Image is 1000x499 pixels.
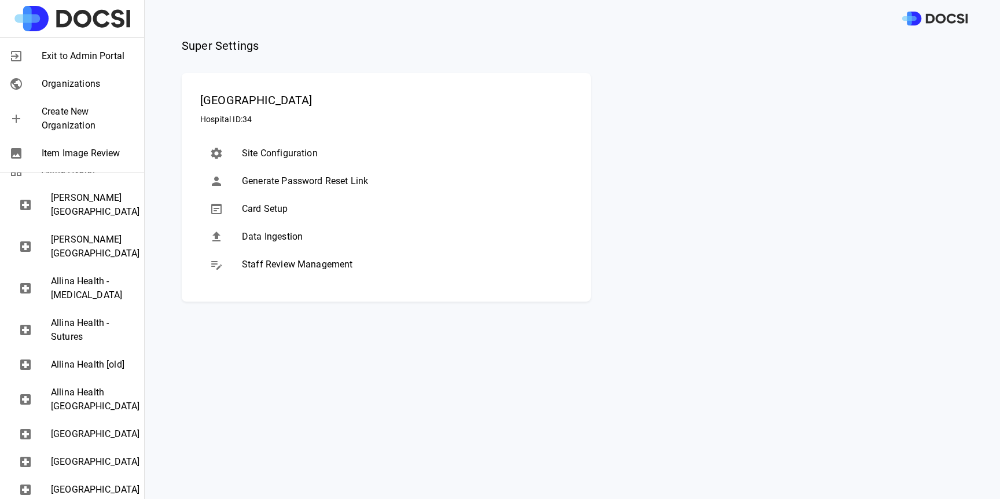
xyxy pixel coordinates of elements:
img: Site Logo [14,6,130,31]
div: Staff Review Management [200,251,572,278]
span: [GEOGRAPHIC_DATA] [200,91,572,109]
span: Staff Review Management [242,258,563,271]
span: Create New Organization [42,105,135,133]
span: Generate Password Reset Link [242,174,563,188]
span: [GEOGRAPHIC_DATA] [51,427,135,441]
img: DOCSI Logo [902,12,968,26]
span: Exit to Admin Portal [42,49,135,63]
span: [GEOGRAPHIC_DATA] [51,483,135,497]
span: Allina Health [old] [51,358,135,372]
span: [PERSON_NAME][GEOGRAPHIC_DATA] [51,233,135,260]
span: [GEOGRAPHIC_DATA] [51,455,135,469]
div: Generate Password Reset Link [200,167,572,195]
span: Organizations [42,77,135,91]
span: [PERSON_NAME][GEOGRAPHIC_DATA] [51,191,135,219]
div: Data Ingestion [200,223,572,251]
span: Allina Health - [MEDICAL_DATA] [51,274,135,302]
span: Super Settings [182,37,1000,54]
span: Allina Health - Sutures [51,316,135,344]
span: Site Configuration [242,146,563,160]
div: Card Setup [200,195,572,223]
span: Card Setup [242,202,563,216]
span: Allina Health [GEOGRAPHIC_DATA] [51,386,135,413]
span: Hospital ID: 34 [200,113,572,126]
span: Data Ingestion [242,230,563,244]
span: Item Image Review [42,146,135,160]
div: Site Configuration [200,140,572,167]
